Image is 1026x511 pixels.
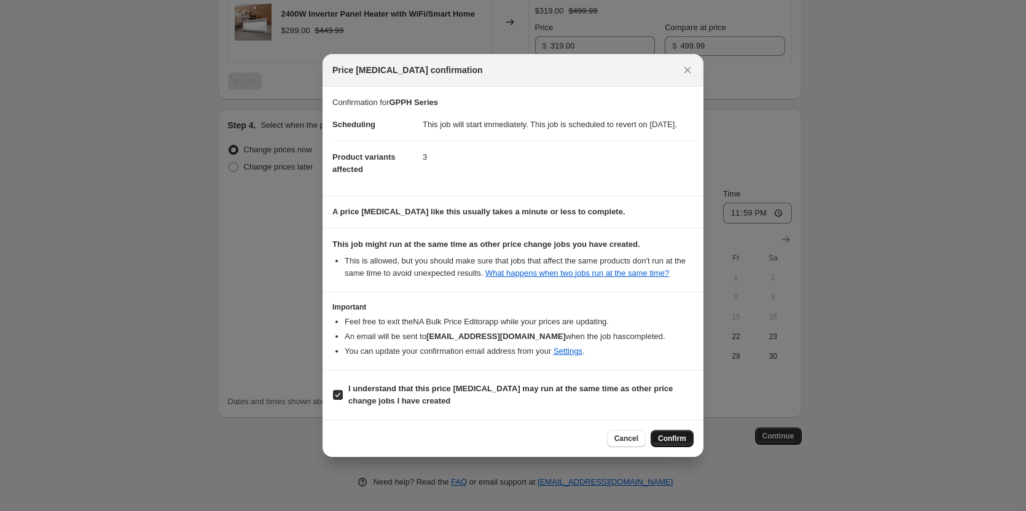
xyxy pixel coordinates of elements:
[658,434,686,443] span: Confirm
[345,330,694,343] li: An email will be sent to when the job has completed .
[332,120,375,129] span: Scheduling
[554,346,582,356] a: Settings
[423,109,694,141] dd: This job will start immediately. This job is scheduled to revert on [DATE].
[607,430,646,447] button: Cancel
[389,98,438,107] b: GPPH Series
[423,141,694,173] dd: 3
[332,302,694,312] h3: Important
[332,152,396,174] span: Product variants affected
[485,268,669,278] a: What happens when two jobs run at the same time?
[651,430,694,447] button: Confirm
[332,96,694,109] p: Confirmation for
[345,255,694,279] li: This is allowed, but you should make sure that jobs that affect the same products don ' t run at ...
[614,434,638,443] span: Cancel
[345,345,694,357] li: You can update your confirmation email address from your .
[345,316,694,328] li: Feel free to exit the NA Bulk Price Editor app while your prices are updating.
[332,64,483,76] span: Price [MEDICAL_DATA] confirmation
[332,207,625,216] b: A price [MEDICAL_DATA] like this usually takes a minute or less to complete.
[348,384,673,405] b: I understand that this price [MEDICAL_DATA] may run at the same time as other price change jobs I...
[426,332,566,341] b: [EMAIL_ADDRESS][DOMAIN_NAME]
[332,240,640,249] b: This job might run at the same time as other price change jobs you have created.
[679,61,696,79] button: Close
